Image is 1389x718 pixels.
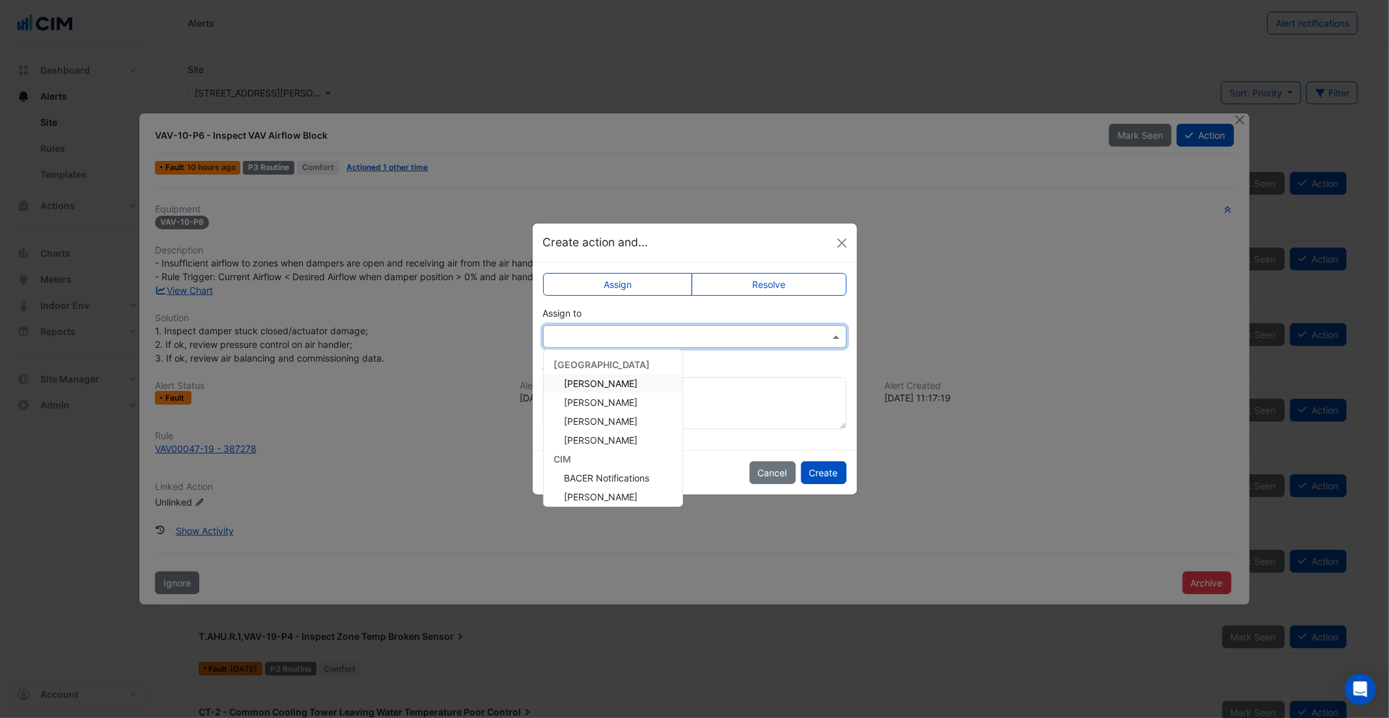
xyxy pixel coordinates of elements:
[832,233,852,253] button: Close
[750,461,796,484] button: Cancel
[543,349,683,507] ng-dropdown-panel: Options list
[565,397,638,408] span: [PERSON_NAME]
[565,416,638,427] span: [PERSON_NAME]
[565,472,650,483] span: BACER Notifications
[1345,674,1376,705] div: Open Intercom Messenger
[565,378,638,389] span: [PERSON_NAME]
[543,273,693,296] label: Assign
[554,453,572,465] span: CIM
[543,234,649,251] h5: Create action and...
[801,461,847,484] button: Create
[565,491,638,502] span: [PERSON_NAME]
[554,359,651,370] span: [GEOGRAPHIC_DATA]
[543,306,582,320] label: Assign to
[565,435,638,446] span: [PERSON_NAME]
[692,273,847,296] label: Resolve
